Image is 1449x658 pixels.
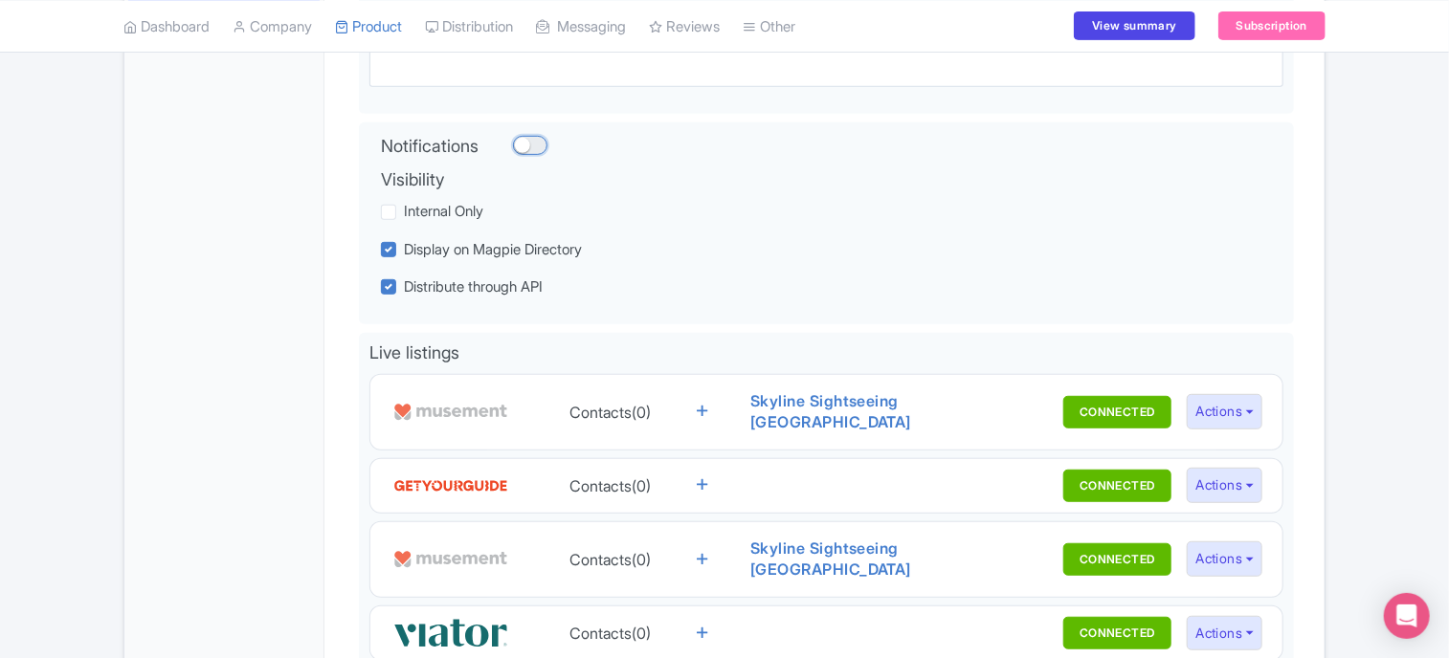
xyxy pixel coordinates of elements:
h4: Live listings [369,343,1283,362]
button: Contacts(0) [1063,617,1172,649]
button: Actions [1187,468,1262,503]
div: Contacts(0) [546,401,676,424]
label: Notifications [381,133,479,159]
img: GetYourGuide [393,467,508,505]
button: Contacts(0) [1063,470,1172,502]
img: Musement [393,540,508,579]
button: Actions [1187,616,1262,651]
button: Contacts(0) Skyline Sightseeing [GEOGRAPHIC_DATA] [1063,396,1172,428]
div: Contacts(0) [546,548,676,571]
img: Viator [393,614,508,652]
div: Open Intercom Messenger [1384,593,1430,639]
div: Contacts(0) [546,622,676,645]
span: Internal Only [404,202,483,220]
img: Musement [393,393,508,431]
button: Actions [1187,394,1262,429]
a: View summary [1074,11,1194,40]
h4: Visibility [381,170,1195,189]
button: Contacts(0) Skyline Sightseeing [GEOGRAPHIC_DATA] [1063,543,1172,576]
button: Actions [1187,541,1262,577]
span: Distribute through API [404,277,543,296]
a: Skyline Sightseeing [GEOGRAPHIC_DATA] [741,530,1029,589]
a: Skyline Sightseeing [GEOGRAPHIC_DATA] [741,383,1029,442]
div: Contacts(0) [546,474,676,497]
span: Display on Magpie Directory [404,240,582,258]
a: Subscription [1218,11,1326,40]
